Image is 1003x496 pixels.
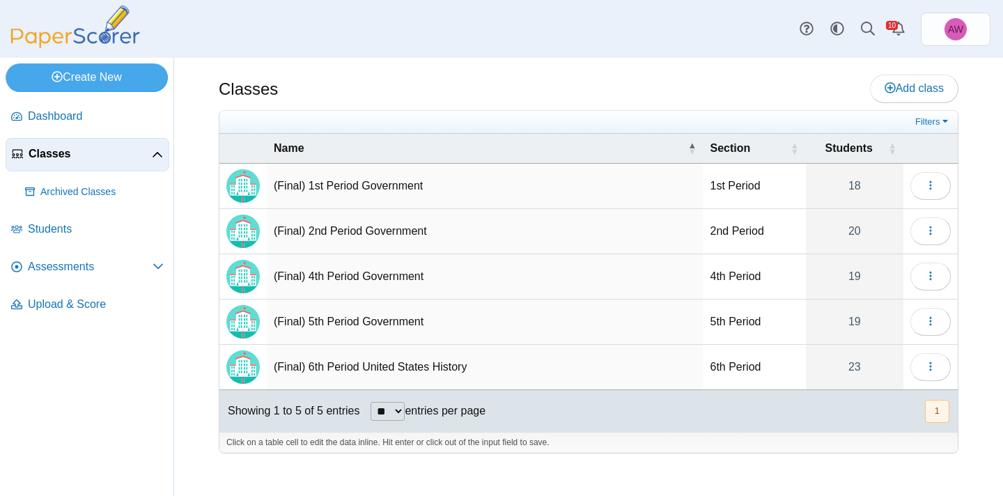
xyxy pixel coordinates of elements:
span: Adam Williams [948,24,963,34]
a: 23 [806,345,903,389]
a: 20 [806,209,903,254]
td: (Final) 4th Period Government [267,254,703,300]
span: Assessments [28,259,153,274]
td: (Final) 2nd Period Government [267,209,703,254]
a: Dashboard [6,100,169,134]
a: Students [6,213,169,247]
a: Alerts [883,14,914,45]
img: Locally created class [226,169,260,203]
img: PaperScorer [6,6,145,48]
a: Create New [6,63,168,91]
a: 18 [806,164,903,208]
img: Locally created class [226,215,260,248]
span: Students : Activate to sort [888,141,896,155]
div: Click on a table cell to edit the data inline. Hit enter or click out of the input field to save. [219,432,958,453]
td: (Final) 1st Period Government [267,164,703,209]
span: Upload & Score [28,297,164,312]
img: Locally created class [226,260,260,293]
div: Showing 1 to 5 of 5 entries [219,390,359,432]
span: Archived Classes [40,185,164,199]
span: Name : Activate to invert sorting [687,141,696,155]
span: Add class [885,82,944,94]
nav: pagination [924,400,949,423]
span: Section : Activate to sort [791,141,799,155]
span: Name [274,141,685,156]
td: 2nd Period [703,209,805,254]
td: (Final) 5th Period Government [267,300,703,345]
a: 19 [806,300,903,344]
img: Locally created class [226,350,260,384]
span: Dashboard [28,109,164,124]
a: 19 [806,254,903,299]
a: Filters [912,115,954,129]
span: Section [710,141,787,156]
span: Students [813,141,885,156]
td: 5th Period [703,300,805,345]
span: Students [28,222,164,237]
a: Archived Classes [20,176,169,209]
a: Upload & Score [6,288,169,322]
a: Classes [6,138,169,171]
td: 4th Period [703,254,805,300]
a: Assessments [6,251,169,284]
a: PaperScorer [6,38,145,50]
span: Classes [29,146,152,162]
label: entries per page [405,405,485,417]
img: Locally created class [226,305,260,339]
button: 1 [925,400,949,423]
a: Add class [870,75,958,102]
span: Adam Williams [944,18,967,40]
a: Adam Williams [921,13,990,46]
td: 6th Period [703,345,805,390]
td: 1st Period [703,164,805,209]
h1: Classes [219,77,278,101]
td: (Final) 6th Period United States History [267,345,703,390]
